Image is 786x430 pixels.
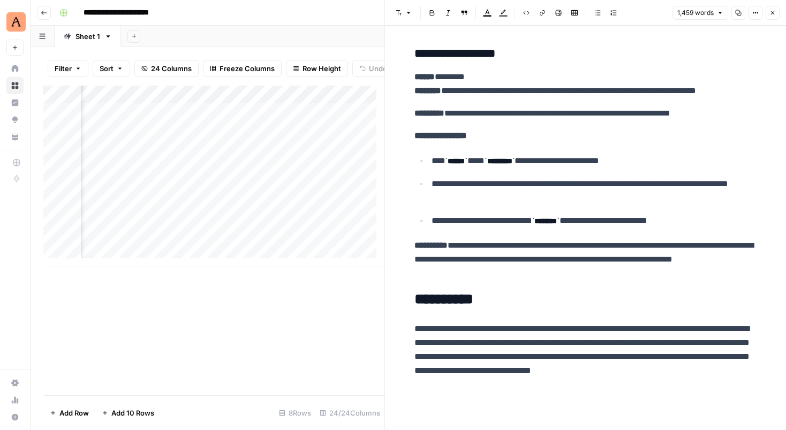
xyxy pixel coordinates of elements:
[59,408,89,418] span: Add Row
[6,391,24,409] a: Usage
[55,63,72,74] span: Filter
[286,60,348,77] button: Row Height
[6,94,24,111] a: Insights
[43,404,95,421] button: Add Row
[352,60,394,77] button: Undo
[677,8,714,18] span: 1,459 words
[95,404,161,421] button: Add 10 Rows
[6,77,24,94] a: Browse
[275,404,315,421] div: 8 Rows
[111,408,154,418] span: Add 10 Rows
[6,409,24,426] button: Help + Support
[55,26,121,47] a: Sheet 1
[303,63,341,74] span: Row Height
[220,63,275,74] span: Freeze Columns
[6,60,24,77] a: Home
[6,374,24,391] a: Settings
[75,31,100,42] div: Sheet 1
[315,404,384,421] div: 24/24 Columns
[93,60,130,77] button: Sort
[6,128,24,145] a: Your Data
[6,111,24,128] a: Opportunities
[369,63,387,74] span: Undo
[203,60,282,77] button: Freeze Columns
[6,12,26,32] img: Animalz Logo
[672,6,728,20] button: 1,459 words
[48,60,88,77] button: Filter
[100,63,114,74] span: Sort
[6,9,24,35] button: Workspace: Animalz
[134,60,199,77] button: 24 Columns
[151,63,192,74] span: 24 Columns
